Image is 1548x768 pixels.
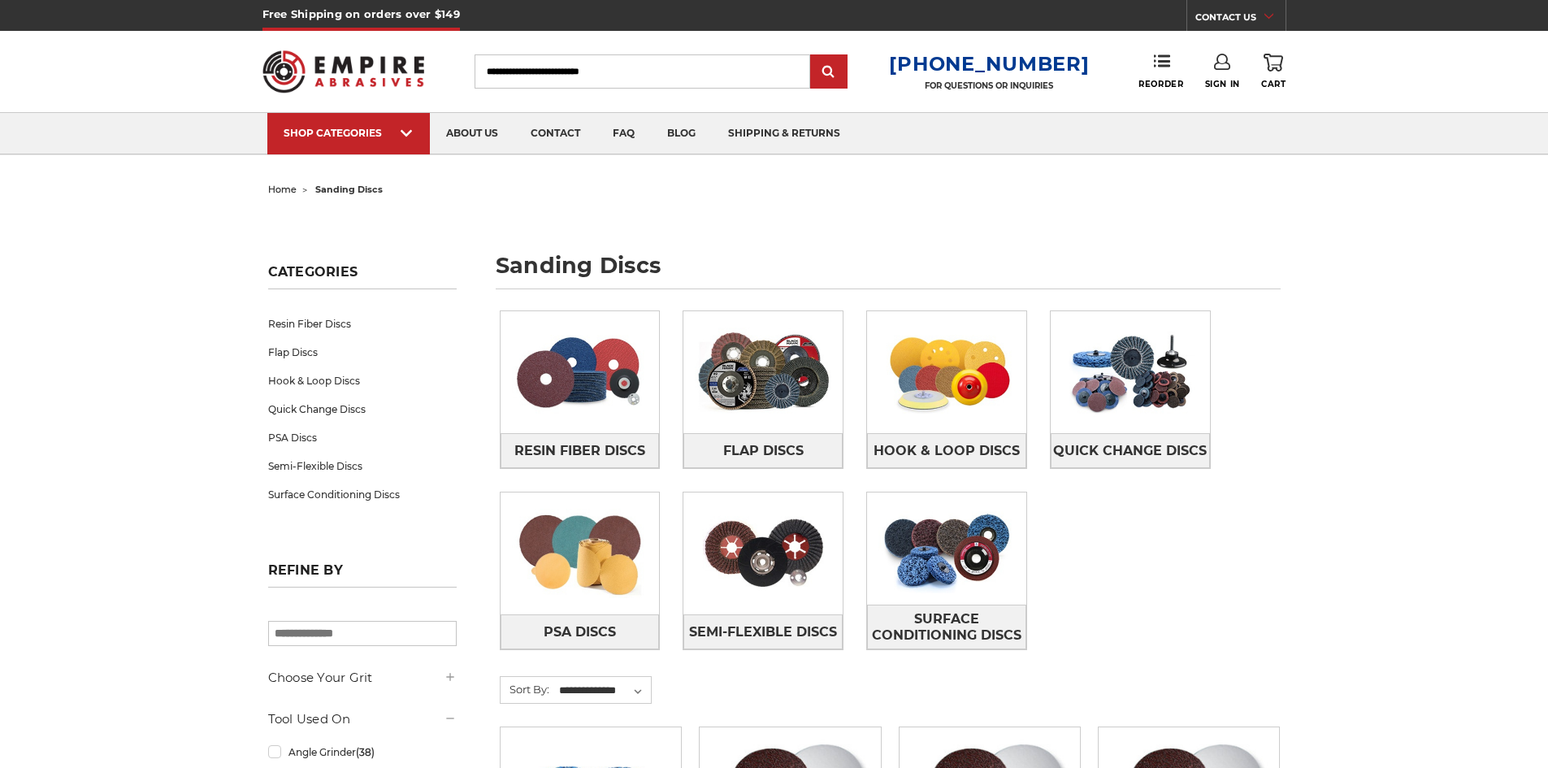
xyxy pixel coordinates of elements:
[268,310,457,338] a: Resin Fiber Discs
[262,40,425,103] img: Empire Abrasives
[496,254,1281,289] h1: sanding discs
[683,497,843,610] img: Semi-Flexible Discs
[1051,433,1210,468] a: Quick Change Discs
[689,618,837,646] span: Semi-Flexible Discs
[268,395,457,423] a: Quick Change Discs
[514,113,596,154] a: contact
[867,316,1026,428] img: Hook & Loop Discs
[315,184,383,195] span: sanding discs
[874,437,1020,465] span: Hook & Loop Discs
[268,738,457,766] a: Angle Grinder
[1138,79,1183,89] span: Reorder
[683,433,843,468] a: Flap Discs
[268,367,457,395] a: Hook & Loop Discs
[1261,54,1286,89] a: Cart
[723,437,804,465] span: Flap Discs
[867,492,1026,605] img: Surface Conditioning Discs
[268,423,457,452] a: PSA Discs
[596,113,651,154] a: faq
[268,338,457,367] a: Flap Discs
[1195,8,1286,31] a: CONTACT US
[501,433,660,468] a: Resin Fiber Discs
[867,433,1026,468] a: Hook & Loop Discs
[683,316,843,428] img: Flap Discs
[268,709,457,729] h5: Tool Used On
[268,184,297,195] a: home
[544,618,616,646] span: PSA Discs
[284,127,414,139] div: SHOP CATEGORIES
[1205,79,1240,89] span: Sign In
[889,52,1089,76] a: [PHONE_NUMBER]
[268,264,457,289] h5: Categories
[1051,316,1210,428] img: Quick Change Discs
[268,452,457,480] a: Semi-Flexible Discs
[501,497,660,610] img: PSA Discs
[268,480,457,509] a: Surface Conditioning Discs
[712,113,856,154] a: shipping & returns
[651,113,712,154] a: blog
[501,614,660,649] a: PSA Discs
[430,113,514,154] a: about us
[1261,79,1286,89] span: Cart
[501,316,660,428] img: Resin Fiber Discs
[268,562,457,588] h5: Refine by
[501,677,549,701] label: Sort By:
[889,80,1089,91] p: FOR QUESTIONS OR INQUIRIES
[813,56,845,89] input: Submit
[1138,54,1183,89] a: Reorder
[683,614,843,649] a: Semi-Flexible Discs
[514,437,645,465] span: Resin Fiber Discs
[1053,437,1207,465] span: Quick Change Discs
[268,668,457,688] h5: Choose Your Grit
[867,605,1026,649] a: Surface Conditioning Discs
[868,605,1025,649] span: Surface Conditioning Discs
[557,679,651,703] select: Sort By:
[356,746,375,758] span: (38)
